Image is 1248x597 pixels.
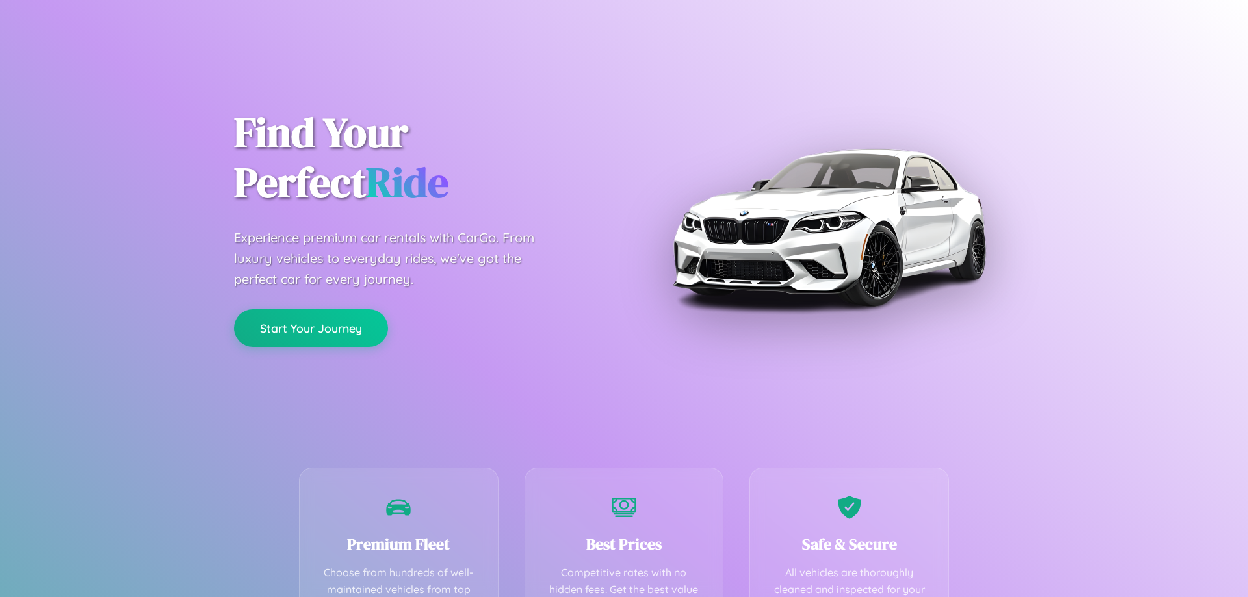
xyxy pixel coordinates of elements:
[366,154,448,210] span: Ride
[234,309,388,347] button: Start Your Journey
[234,108,604,208] h1: Find Your Perfect
[545,533,704,555] h3: Best Prices
[770,533,929,555] h3: Safe & Secure
[234,227,559,290] p: Experience premium car rentals with CarGo. From luxury vehicles to everyday rides, we've got the ...
[666,65,991,390] img: Premium BMW car rental vehicle
[319,533,478,555] h3: Premium Fleet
